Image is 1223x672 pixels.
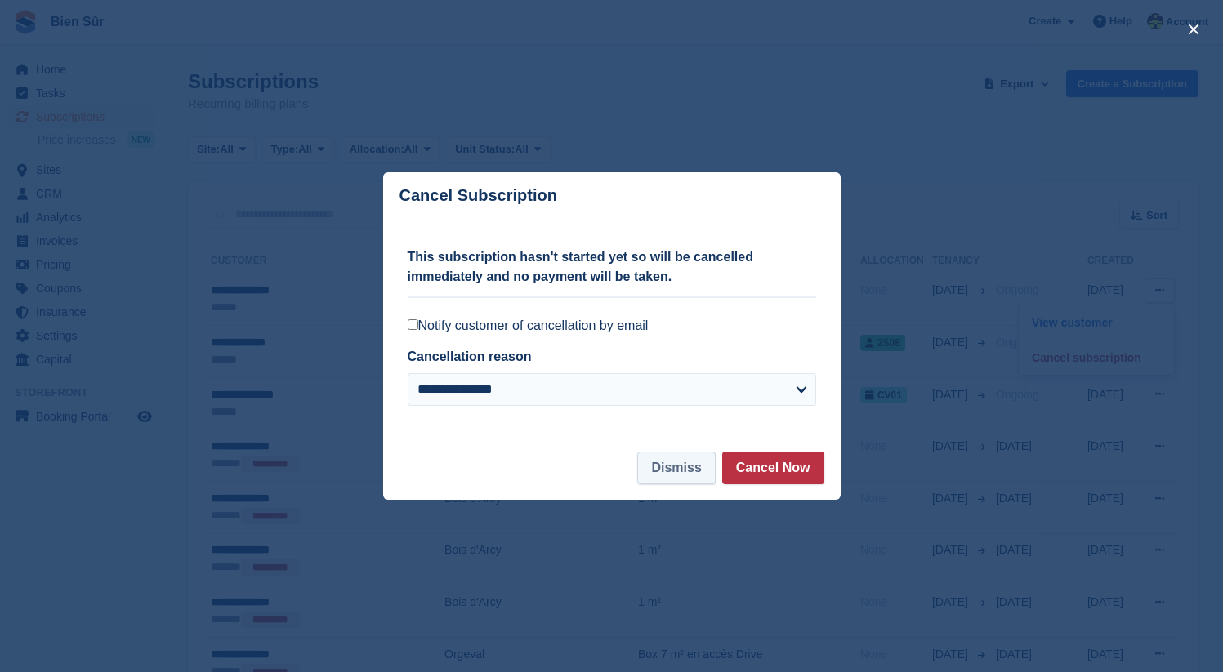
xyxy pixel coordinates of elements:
[408,247,816,287] p: This subscription hasn't started yet so will be cancelled immediately and no payment will be taken.
[408,318,816,334] label: Notify customer of cancellation by email
[408,349,532,363] label: Cancellation reason
[399,186,557,205] p: Cancel Subscription
[1181,16,1207,42] button: close
[637,452,715,484] button: Dismiss
[408,319,418,330] input: Notify customer of cancellation by email
[722,452,824,484] button: Cancel Now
